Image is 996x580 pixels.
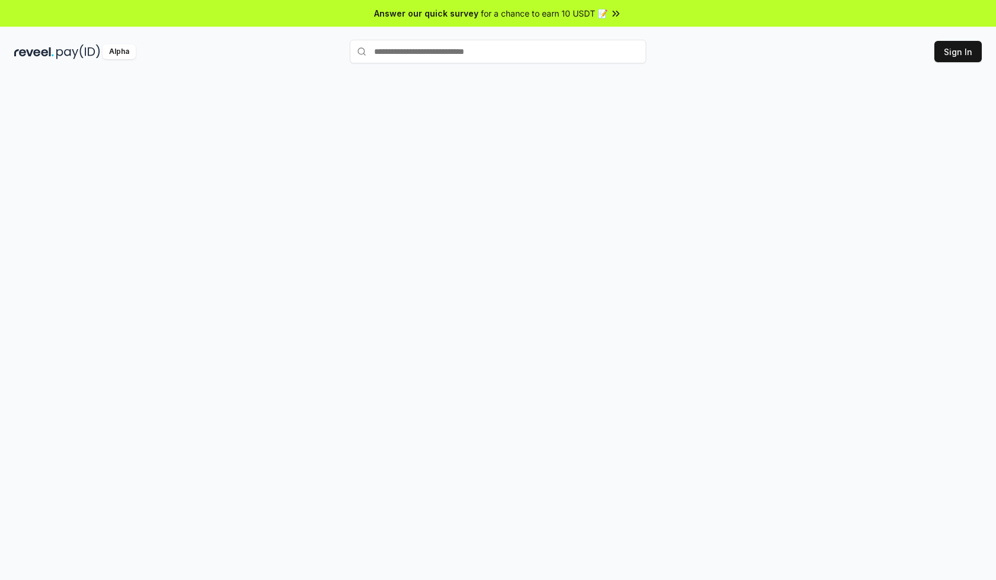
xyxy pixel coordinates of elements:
[14,44,54,59] img: reveel_dark
[934,41,982,62] button: Sign In
[103,44,136,59] div: Alpha
[56,44,100,59] img: pay_id
[481,7,608,20] span: for a chance to earn 10 USDT 📝
[374,7,478,20] span: Answer our quick survey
